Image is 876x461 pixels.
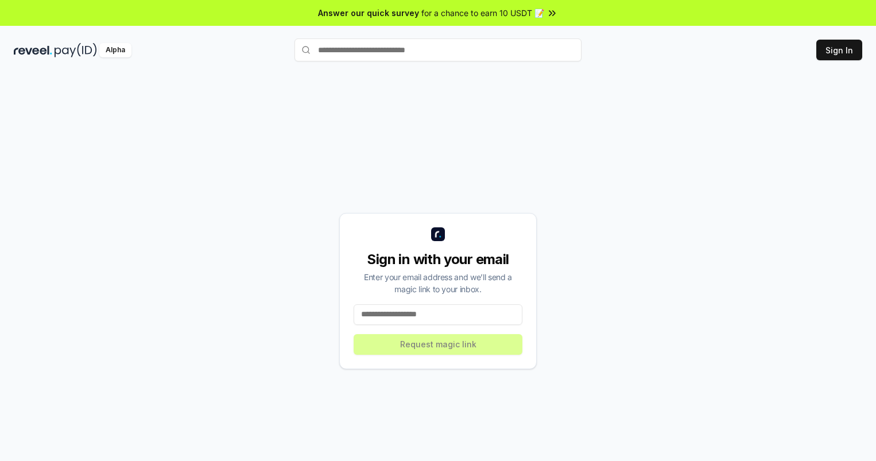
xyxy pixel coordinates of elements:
div: Alpha [99,43,131,57]
span: for a chance to earn 10 USDT 📝 [421,7,544,19]
button: Sign In [816,40,862,60]
img: reveel_dark [14,43,52,57]
span: Answer our quick survey [318,7,419,19]
img: logo_small [431,227,445,241]
img: pay_id [55,43,97,57]
div: Enter your email address and we’ll send a magic link to your inbox. [354,271,522,295]
div: Sign in with your email [354,250,522,269]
